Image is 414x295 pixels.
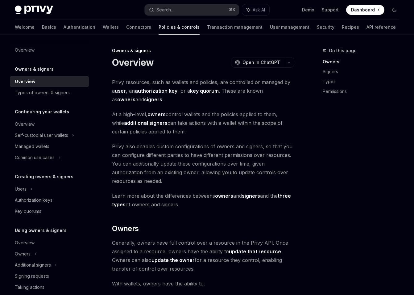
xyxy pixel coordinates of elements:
h5: Using owners & signers [15,227,67,234]
button: Open in ChatGPT [231,57,284,68]
a: Managed wallets [10,141,89,152]
span: Generally, owners have full control over a resource in the Privy API. Once assigned to a resource... [112,238,294,273]
button: Toggle dark mode [389,5,399,15]
span: Privy resources, such as wallets and policies, are controlled or managed by a , an , or a . These... [112,78,294,104]
span: Dashboard [351,7,375,13]
a: Security [317,20,334,35]
a: Permissions [323,86,404,96]
span: Ask AI [253,7,265,13]
div: Key quorums [15,208,41,215]
a: Authorization keys [10,195,89,206]
strong: signers [144,96,162,103]
a: Owners [323,57,404,67]
a: API reference [366,20,396,35]
button: Search...⌘K [145,4,239,15]
a: authorization key [135,88,177,94]
a: User management [270,20,309,35]
a: Types of owners & signers [10,87,89,98]
a: Connectors [126,20,151,35]
div: Users [15,185,27,193]
span: ⌘ K [229,7,235,12]
div: Owners & signers [112,48,294,54]
div: Authorization keys [15,196,52,204]
a: Support [322,7,339,13]
a: Welcome [15,20,35,35]
a: Overview [10,119,89,130]
div: Types of owners & signers [15,89,70,96]
strong: owners [117,96,135,103]
div: Signing requests [15,272,49,280]
span: At a high-level, control wallets and the policies applied to them, while can take actions with a ... [112,110,294,136]
a: Transaction management [207,20,263,35]
h5: Creating owners & signers [15,173,73,180]
a: Signers [323,67,404,77]
a: signers [242,193,260,199]
span: Open in ChatGPT [242,59,280,65]
span: Learn more about the differences betweens and and the of owners and signers. [112,192,294,209]
a: Types [323,77,404,86]
h5: Configuring your wallets [15,108,69,116]
a: Signing requests [10,271,89,282]
div: Additional signers [15,261,51,269]
div: Owners [15,250,31,258]
div: Overview [15,239,35,247]
a: Recipes [342,20,359,35]
div: Common use cases [15,154,55,161]
div: Taking actions [15,284,44,291]
a: Overview [10,44,89,56]
a: Taking actions [10,282,89,293]
span: Owners [112,224,139,234]
img: dark logo [15,6,53,14]
a: Demo [302,7,314,13]
div: Search... [156,6,174,14]
strong: update the owner [151,257,195,263]
span: With wallets, owners have the ability to: [112,279,294,288]
a: Key quorums [10,206,89,217]
h5: Owners & signers [15,65,54,73]
a: owners [215,193,233,199]
a: user [115,88,126,94]
a: Basics [42,20,56,35]
button: Ask AI [242,4,269,15]
a: Overview [10,237,89,248]
div: Overview [15,46,35,54]
strong: additional signers [124,120,168,126]
span: On this page [329,47,357,54]
a: Policies & controls [159,20,200,35]
h1: Overview [112,57,154,68]
strong: owners [147,111,166,117]
a: Wallets [103,20,119,35]
strong: update that resource [229,248,281,255]
a: Authentication [64,20,95,35]
a: key quorum [190,88,219,94]
div: Managed wallets [15,143,49,150]
div: Overview [15,120,35,128]
a: Dashboard [346,5,384,15]
span: Privy also enables custom configurations of owners and signers, so that you can configure differe... [112,142,294,185]
div: Overview [15,78,35,85]
div: Self-custodial user wallets [15,132,68,139]
a: Overview [10,76,89,87]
